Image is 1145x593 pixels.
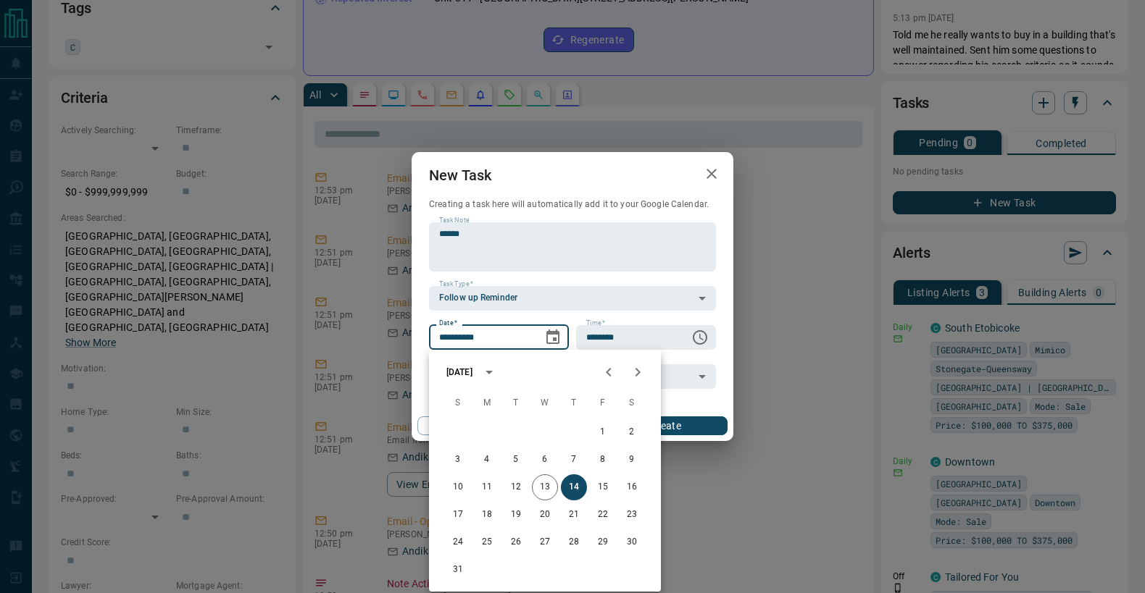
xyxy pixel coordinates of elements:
[429,198,716,211] p: Creating a task here will automatically add it to your Google Calendar.
[445,557,471,583] button: 31
[474,447,500,473] button: 4
[590,419,616,445] button: 1
[594,358,623,387] button: Previous month
[445,502,471,528] button: 17
[445,474,471,500] button: 10
[445,447,471,473] button: 3
[532,502,558,528] button: 20
[503,529,529,555] button: 26
[439,319,457,328] label: Date
[623,358,652,387] button: Next month
[412,152,509,198] h2: New Task
[503,474,529,500] button: 12
[477,360,501,384] button: calendar view is open, switch to year view
[590,529,616,555] button: 29
[503,447,529,473] button: 5
[586,319,605,328] label: Time
[532,389,558,418] span: Wednesday
[561,502,587,528] button: 21
[590,502,616,528] button: 22
[590,474,616,500] button: 15
[619,419,645,445] button: 2
[445,389,471,418] span: Sunday
[474,502,500,528] button: 18
[417,416,541,435] button: Cancel
[439,216,469,225] label: Task Note
[503,502,529,528] button: 19
[561,447,587,473] button: 7
[503,389,529,418] span: Tuesday
[532,474,558,500] button: 13
[532,447,558,473] button: 6
[590,447,616,473] button: 8
[619,502,645,528] button: 23
[474,389,500,418] span: Monday
[590,389,616,418] span: Friday
[445,529,471,555] button: 24
[619,389,645,418] span: Saturday
[561,474,587,500] button: 14
[429,286,716,311] div: Follow up Reminder
[446,366,472,379] div: [DATE]
[686,323,715,352] button: Choose time, selected time is 6:00 AM
[474,529,500,555] button: 25
[619,447,645,473] button: 9
[439,279,473,289] label: Task Type
[561,389,587,418] span: Thursday
[532,529,558,555] button: 27
[561,529,587,555] button: 28
[538,323,567,352] button: Choose date, selected date is Aug 14, 2025
[604,416,728,435] button: Create
[619,529,645,555] button: 30
[619,474,645,500] button: 16
[474,474,500,500] button: 11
